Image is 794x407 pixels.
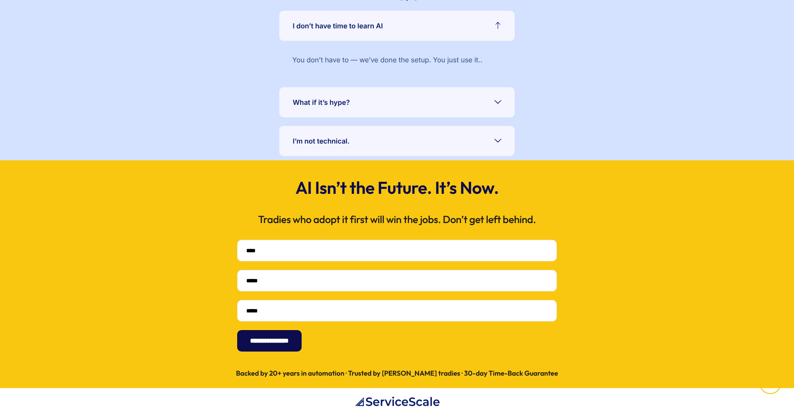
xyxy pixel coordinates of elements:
[23,52,30,58] img: tab_domain_overview_orange.svg
[279,87,514,117] a: What if it’s hype?
[279,126,514,156] a: I’m not technical.
[33,52,77,58] div: Domain Overview
[292,54,501,66] p: You don’t have to — we’ve done the setup. You just use it..
[237,240,557,352] form: Contact form
[293,96,354,108] span: What if it’s hype?
[354,397,440,407] img: ServiceScale logo representing business automation for tradies
[229,213,565,226] h3: Tradies who adopt it first will win the jobs. Don’t get left behind.
[135,177,659,198] h2: AI Isn’t the Future. It’s Now.
[14,22,21,29] img: website_grey.svg
[293,135,354,147] span: I’m not technical.
[24,14,42,21] div: v 4.0.25
[95,52,145,58] div: Keywords by Traffic
[22,22,95,29] div: Domain: [DOMAIN_NAME]
[131,369,663,379] h6: Backed by 20+ years in automation · Trusted by [PERSON_NAME] tradies · 30-day Time-Back Guarantee
[293,20,387,32] span: I don’t have time to learn AI
[279,11,514,41] a: I don’t have time to learn AI
[86,52,92,58] img: tab_keywords_by_traffic_grey.svg
[14,14,21,21] img: logo_orange.svg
